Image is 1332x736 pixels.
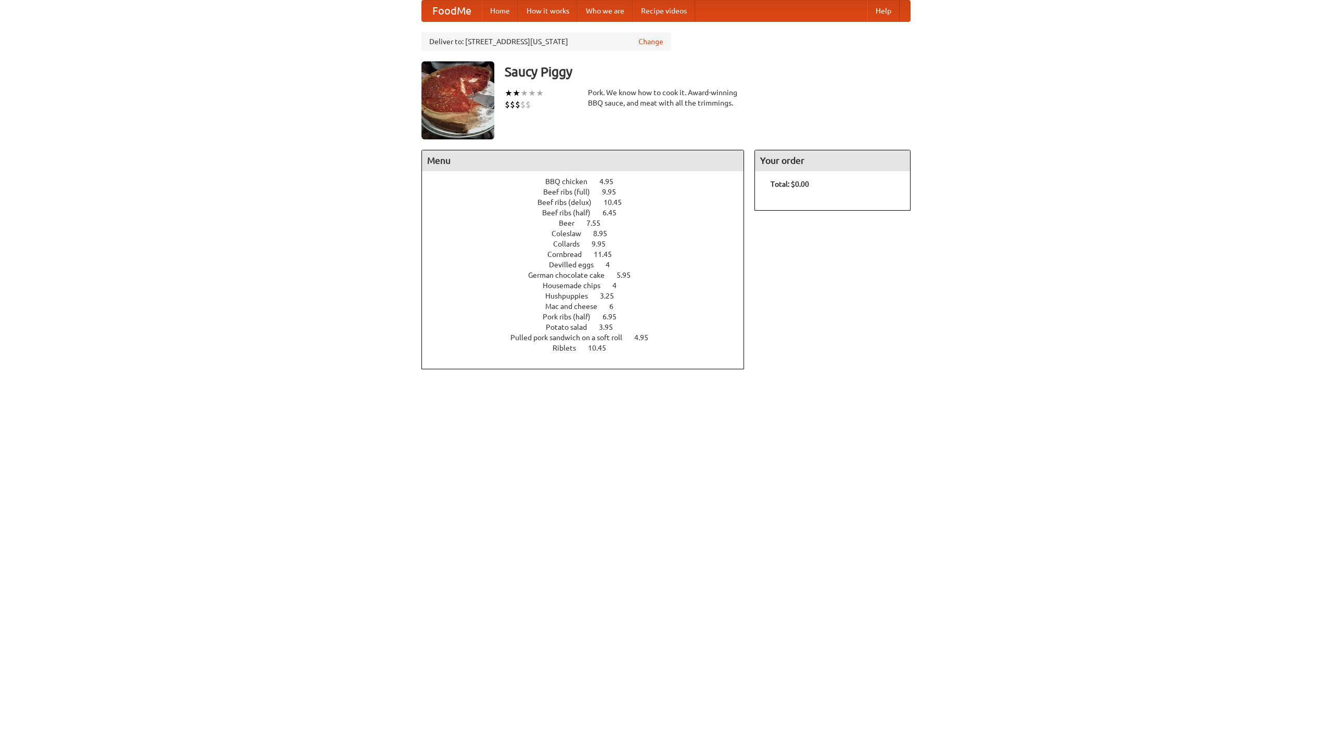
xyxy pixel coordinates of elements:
span: 5.95 [617,271,641,279]
span: Coleslaw [552,229,592,238]
li: $ [520,99,526,110]
a: Beef ribs (delux) 10.45 [537,198,641,206]
a: Beef ribs (full) 9.95 [543,188,635,196]
a: Pork ribs (half) 6.95 [543,313,636,321]
a: FoodMe [422,1,482,21]
a: Potato salad 3.95 [546,323,632,331]
li: $ [510,99,515,110]
span: Pulled pork sandwich on a soft roll [510,333,633,342]
span: 8.95 [593,229,618,238]
span: Cornbread [547,250,592,259]
li: ★ [505,87,513,99]
img: angular.jpg [421,61,494,139]
span: Housemade chips [543,281,611,290]
a: Devilled eggs 4 [549,261,629,269]
a: Help [867,1,900,21]
a: Beer 7.55 [559,219,620,227]
span: 6.95 [603,313,627,321]
a: Hushpuppies 3.25 [545,292,633,300]
a: German chocolate cake 5.95 [528,271,650,279]
li: $ [515,99,520,110]
span: 10.45 [604,198,632,206]
li: ★ [513,87,520,99]
li: $ [526,99,531,110]
h4: Menu [422,150,744,171]
b: Total: $0.00 [771,180,809,188]
span: 4.95 [634,333,659,342]
a: Mac and cheese 6 [545,302,633,311]
h3: Saucy Piggy [505,61,911,82]
a: Beef ribs (half) 6.45 [542,209,636,217]
li: $ [505,99,510,110]
span: Mac and cheese [545,302,608,311]
a: Pulled pork sandwich on a soft roll 4.95 [510,333,668,342]
a: Housemade chips 4 [543,281,636,290]
li: ★ [528,87,536,99]
span: Beef ribs (full) [543,188,600,196]
span: Beer [559,219,585,227]
span: 6.45 [603,209,627,217]
span: 10.45 [588,344,617,352]
span: Pork ribs (half) [543,313,601,321]
li: ★ [536,87,544,99]
span: Collards [553,240,590,248]
a: Cornbread 11.45 [547,250,631,259]
a: Coleslaw 8.95 [552,229,626,238]
a: Home [482,1,518,21]
a: BBQ chicken 4.95 [545,177,633,186]
a: Change [638,36,663,47]
span: 4 [612,281,627,290]
span: 4.95 [599,177,624,186]
span: 9.95 [592,240,616,248]
span: BBQ chicken [545,177,598,186]
span: Riblets [553,344,586,352]
h4: Your order [755,150,910,171]
span: Hushpuppies [545,292,598,300]
a: How it works [518,1,578,21]
span: 7.55 [586,219,611,227]
a: Who we are [578,1,633,21]
a: Collards 9.95 [553,240,625,248]
a: Riblets 10.45 [553,344,625,352]
span: 3.95 [599,323,623,331]
span: 3.25 [600,292,624,300]
span: 6 [609,302,624,311]
li: ★ [520,87,528,99]
span: 9.95 [602,188,626,196]
span: 4 [606,261,620,269]
span: German chocolate cake [528,271,615,279]
div: Deliver to: [STREET_ADDRESS][US_STATE] [421,32,671,51]
span: Potato salad [546,323,597,331]
span: Devilled eggs [549,261,604,269]
a: Recipe videos [633,1,695,21]
div: Pork. We know how to cook it. Award-winning BBQ sauce, and meat with all the trimmings. [588,87,744,108]
span: Beef ribs (half) [542,209,601,217]
span: Beef ribs (delux) [537,198,602,206]
span: 11.45 [594,250,622,259]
